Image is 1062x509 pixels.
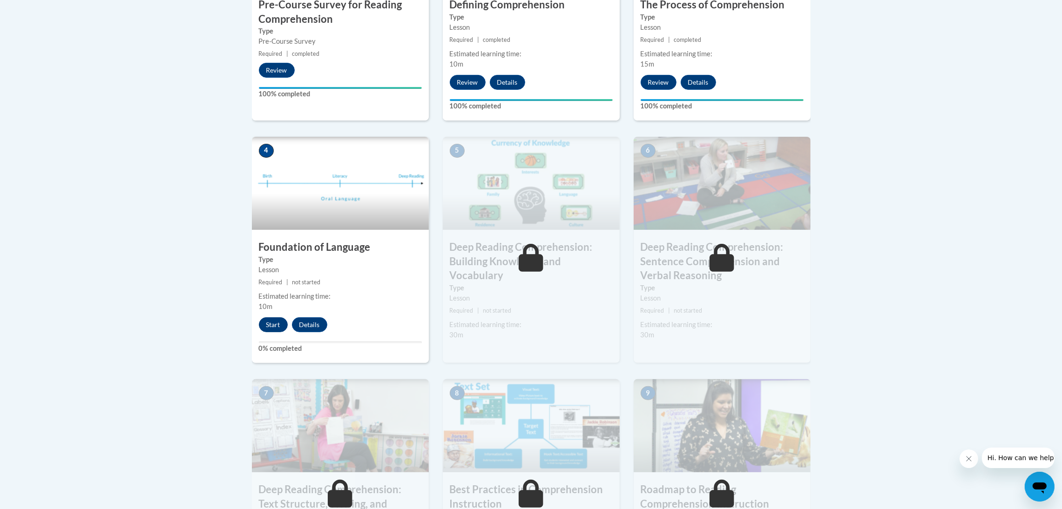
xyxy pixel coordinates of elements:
[259,26,422,36] label: Type
[259,87,422,89] div: Your progress
[641,307,664,314] span: Required
[259,317,288,332] button: Start
[641,320,804,330] div: Estimated learning time:
[450,331,464,339] span: 30m
[450,60,464,68] span: 10m
[286,50,288,57] span: |
[674,36,701,43] span: completed
[450,283,613,293] label: Type
[450,307,474,314] span: Required
[259,279,283,286] span: Required
[259,50,283,57] span: Required
[641,331,655,339] span: 30m
[259,265,422,275] div: Lesson
[641,283,804,293] label: Type
[450,75,486,90] button: Review
[450,49,613,59] div: Estimated learning time:
[641,49,804,59] div: Estimated learning time:
[450,293,613,303] div: Lesson
[443,137,620,230] img: Course Image
[450,36,474,43] span: Required
[477,307,479,314] span: |
[292,50,319,57] span: completed
[634,240,811,283] h3: Deep Reading Comprehension: Sentence Comprehension and Verbal Reasoning
[252,137,429,230] img: Course Image
[6,7,75,14] span: Hi. How can we help?
[634,379,811,472] img: Course Image
[443,379,620,472] img: Course Image
[490,75,525,90] button: Details
[960,449,978,468] iframe: Close message
[668,307,670,314] span: |
[259,36,422,47] div: Pre-Course Survey
[641,60,655,68] span: 15m
[641,36,664,43] span: Required
[641,386,656,400] span: 9
[252,379,429,472] img: Course Image
[668,36,670,43] span: |
[292,279,320,286] span: not started
[634,137,811,230] img: Course Image
[259,302,273,310] span: 10m
[450,22,613,33] div: Lesson
[477,36,479,43] span: |
[259,144,274,158] span: 4
[450,386,465,400] span: 8
[641,22,804,33] div: Lesson
[641,101,804,111] label: 100% completed
[483,307,511,314] span: not started
[483,36,510,43] span: completed
[259,343,422,354] label: 0% completed
[259,89,422,99] label: 100% completed
[641,12,804,22] label: Type
[450,99,613,101] div: Your progress
[641,99,804,101] div: Your progress
[450,320,613,330] div: Estimated learning time:
[259,386,274,400] span: 7
[674,307,702,314] span: not started
[641,293,804,303] div: Lesson
[259,291,422,301] div: Estimated learning time:
[259,254,422,265] label: Type
[252,240,429,254] h3: Foundation of Language
[450,12,613,22] label: Type
[292,317,327,332] button: Details
[681,75,716,90] button: Details
[450,144,465,158] span: 5
[982,448,1055,468] iframe: Message from company
[443,240,620,283] h3: Deep Reading Comprehension: Building Knowledge and Vocabulary
[641,75,676,90] button: Review
[450,101,613,111] label: 100% completed
[641,144,656,158] span: 6
[286,279,288,286] span: |
[1025,472,1055,502] iframe: Button to launch messaging window
[259,63,295,78] button: Review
